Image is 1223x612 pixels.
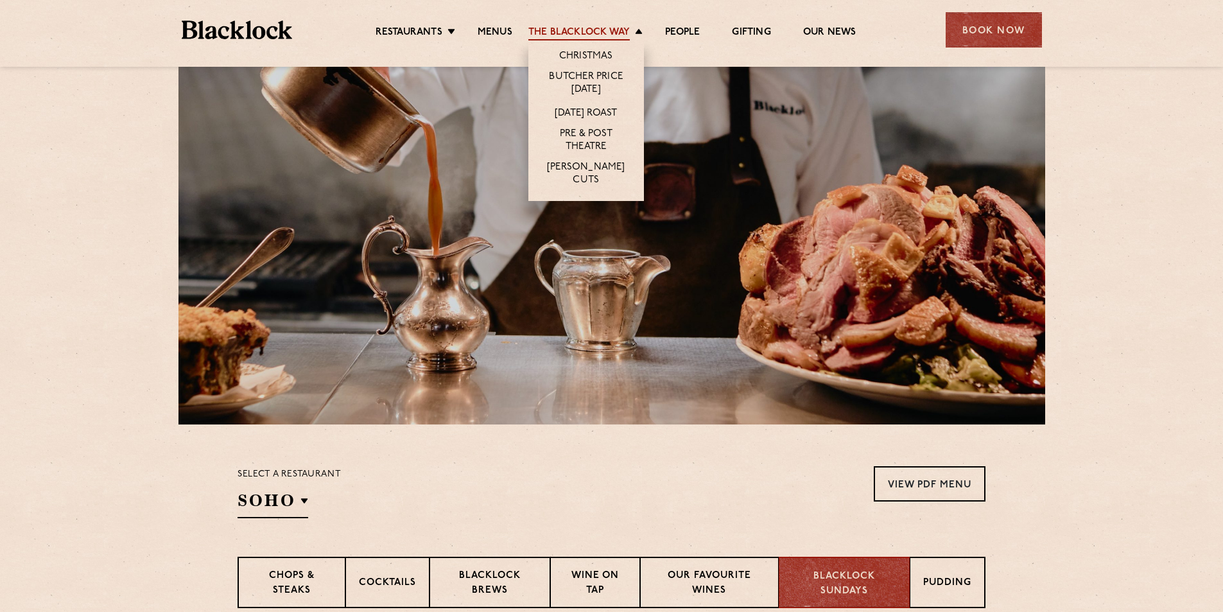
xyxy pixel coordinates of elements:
a: Christmas [559,50,613,64]
a: [DATE] Roast [555,107,617,121]
a: Our News [803,26,856,40]
p: Select a restaurant [238,466,341,483]
a: Butcher Price [DATE] [541,71,631,98]
p: Cocktails [359,576,416,592]
p: Wine on Tap [564,569,627,599]
a: The Blacklock Way [528,26,630,40]
a: People [665,26,700,40]
a: Pre & Post Theatre [541,128,631,155]
p: Pudding [923,576,971,592]
a: Gifting [732,26,770,40]
a: [PERSON_NAME] Cuts [541,161,631,188]
a: View PDF Menu [874,466,985,502]
a: Menus [478,26,512,40]
p: Chops & Steaks [252,569,332,599]
p: Blacklock Sundays [792,570,896,599]
h2: SOHO [238,489,308,518]
p: Our favourite wines [654,569,765,599]
a: Restaurants [376,26,442,40]
p: Blacklock Brews [443,569,537,599]
img: BL_Textured_Logo-footer-cropped.svg [182,21,293,39]
div: Book Now [946,12,1042,48]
